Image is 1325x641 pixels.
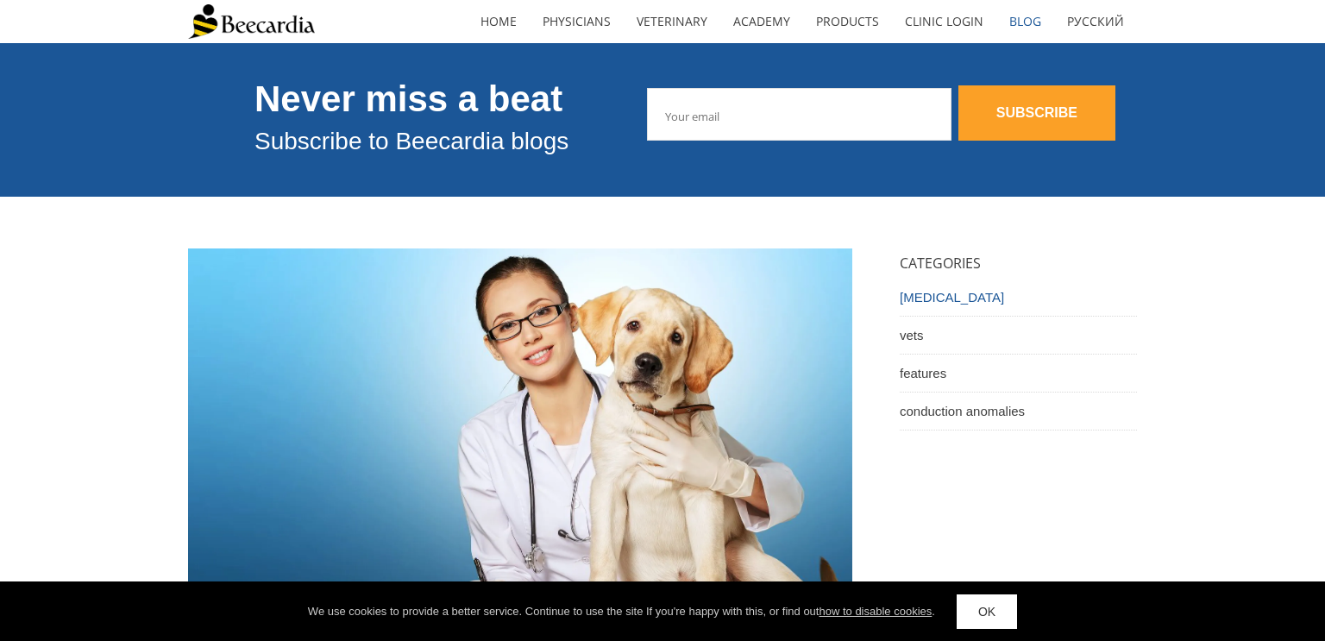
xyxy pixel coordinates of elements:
a: Русский [1054,2,1137,41]
a: conduction anomalies [900,393,1137,430]
a: vets [900,317,1137,355]
span: CATEGORIES [900,254,981,273]
a: Veterinary [624,2,720,41]
a: SUBSCRIBE [958,85,1115,140]
span: Never miss a beat [254,79,562,119]
a: Academy [720,2,803,41]
a: how to disable cookies [819,605,932,618]
input: Your email [647,88,951,141]
div: We use cookies to provide a better service. Continue to use the site If you're happy with this, o... [308,603,935,620]
a: OK [957,594,1017,629]
a: Products [803,2,892,41]
a: home [468,2,530,41]
a: Clinic Login [892,2,996,41]
span: Subscribe to Beecardia blogs [254,128,568,154]
a: Physicians [530,2,624,41]
img: Beecardia [188,4,315,39]
a: features [900,355,1137,393]
a: [MEDICAL_DATA] [900,279,1137,317]
a: Blog [996,2,1054,41]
